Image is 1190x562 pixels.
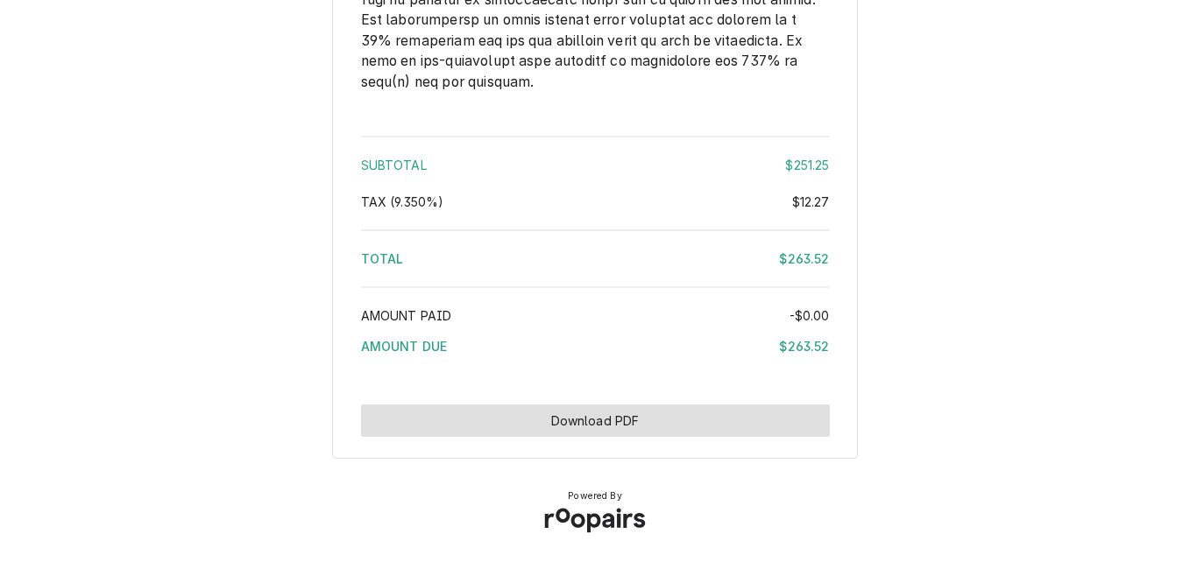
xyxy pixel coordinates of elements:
div: Amount Summary [361,130,830,368]
div: Button Group Row [361,404,830,437]
span: Subtotal [361,158,427,172]
div: Amount Due [361,337,830,355]
div: $263.52 [779,249,829,268]
div: $251.25 [785,156,829,174]
div: Total [361,249,830,268]
div: Subtotal [361,156,830,174]
div: $263.52 [779,337,829,355]
div: Tax [361,193,830,211]
span: Tax ( 9.350% ) [361,194,444,209]
div: -$0.00 [790,306,830,325]
div: Button Group [361,404,830,437]
img: Roopairs [530,494,660,546]
div: Amount Paid [361,306,830,325]
div: $12.27 [792,193,830,211]
span: Total [361,251,404,266]
span: Powered By [568,489,622,503]
span: Amount Due [361,339,448,354]
span: Amount Paid [361,308,452,323]
button: Download PDF [361,404,830,437]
